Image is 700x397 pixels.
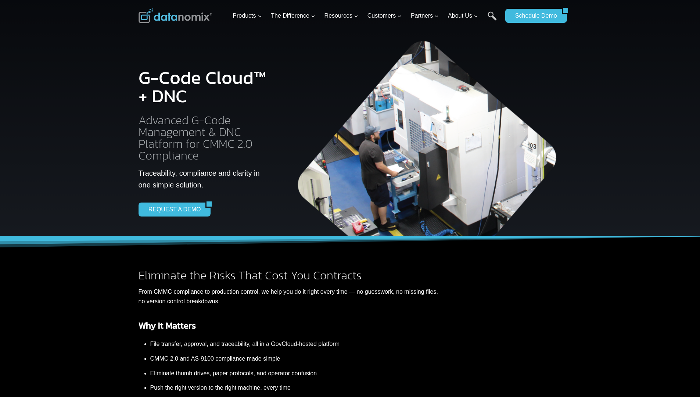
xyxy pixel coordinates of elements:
[150,366,438,381] li: Eliminate thumb drives, paper protocols, and operator confusion
[139,203,206,217] a: REQUEST A DEMO
[324,11,358,21] span: Resources
[150,337,438,351] li: File transfer, approval, and traceability, all in a GovCloud-hosted platform
[139,114,270,161] h2: Advanced G-Code Management & DNC Platform for CMMC 2.0 Compliance
[230,4,502,28] nav: Primary Navigation
[505,9,562,23] a: Schedule Demo
[367,11,402,21] span: Customers
[233,11,262,21] span: Products
[139,68,270,105] h1: G-Code Cloud™ + DNC
[150,351,438,366] li: CMMC 2.0 and AS-9100 compliance made simple
[139,319,196,332] strong: Why It Matters
[139,269,438,281] h2: Eliminate the Risks That Cost You Contracts
[488,11,497,28] a: Search
[411,11,439,21] span: Partners
[448,11,478,21] span: About Us
[271,11,315,21] span: The Difference
[139,167,270,191] p: Traceability, compliance and clarity in one simple solution.
[150,380,438,395] li: Push the right version to the right machine, every time
[139,8,212,23] img: Datanomix
[139,287,438,306] p: From CMMC compliance to production control, we help you do it right every time — no guesswork, no...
